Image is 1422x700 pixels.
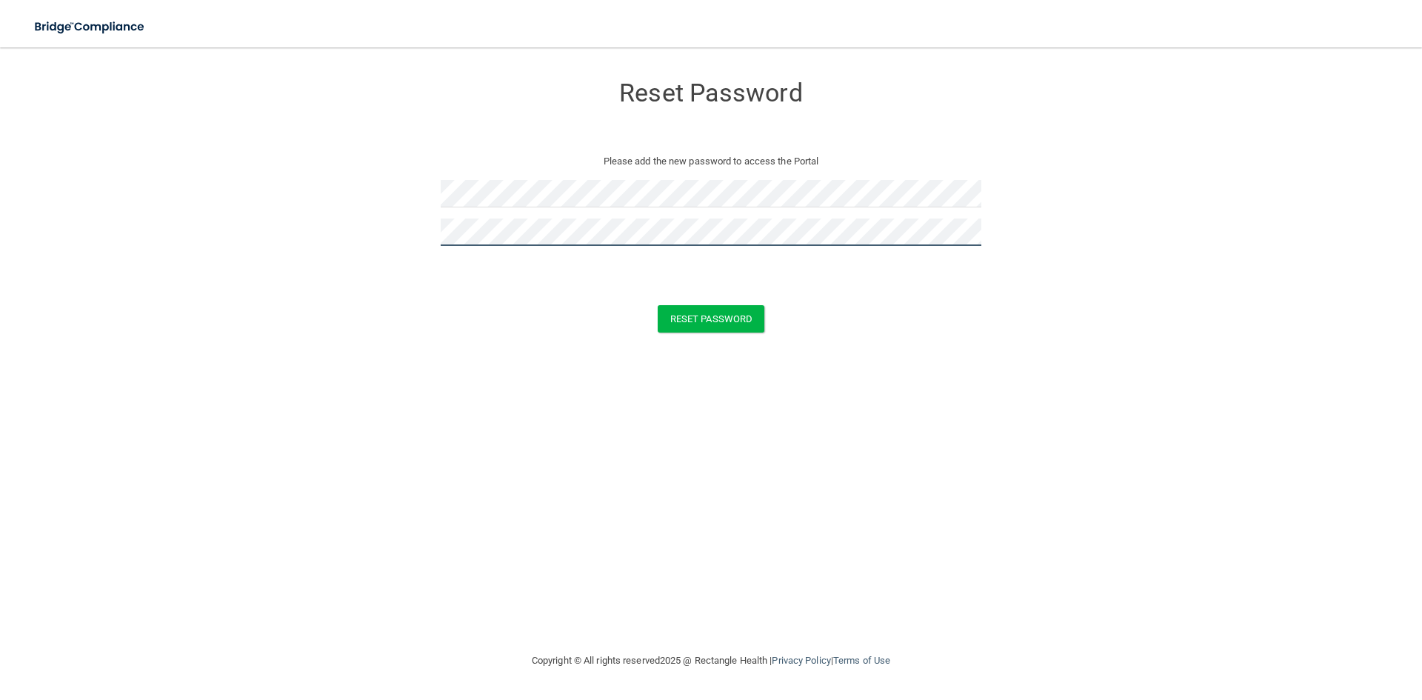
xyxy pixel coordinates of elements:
img: bridge_compliance_login_screen.278c3ca4.svg [22,12,158,42]
button: Reset Password [658,305,764,333]
p: Please add the new password to access the Portal [452,153,970,170]
h3: Reset Password [441,79,981,107]
a: Terms of Use [833,655,890,666]
a: Privacy Policy [772,655,830,666]
div: Copyright © All rights reserved 2025 @ Rectangle Health | | [441,637,981,684]
iframe: Drift Widget Chat Controller [1166,595,1404,654]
